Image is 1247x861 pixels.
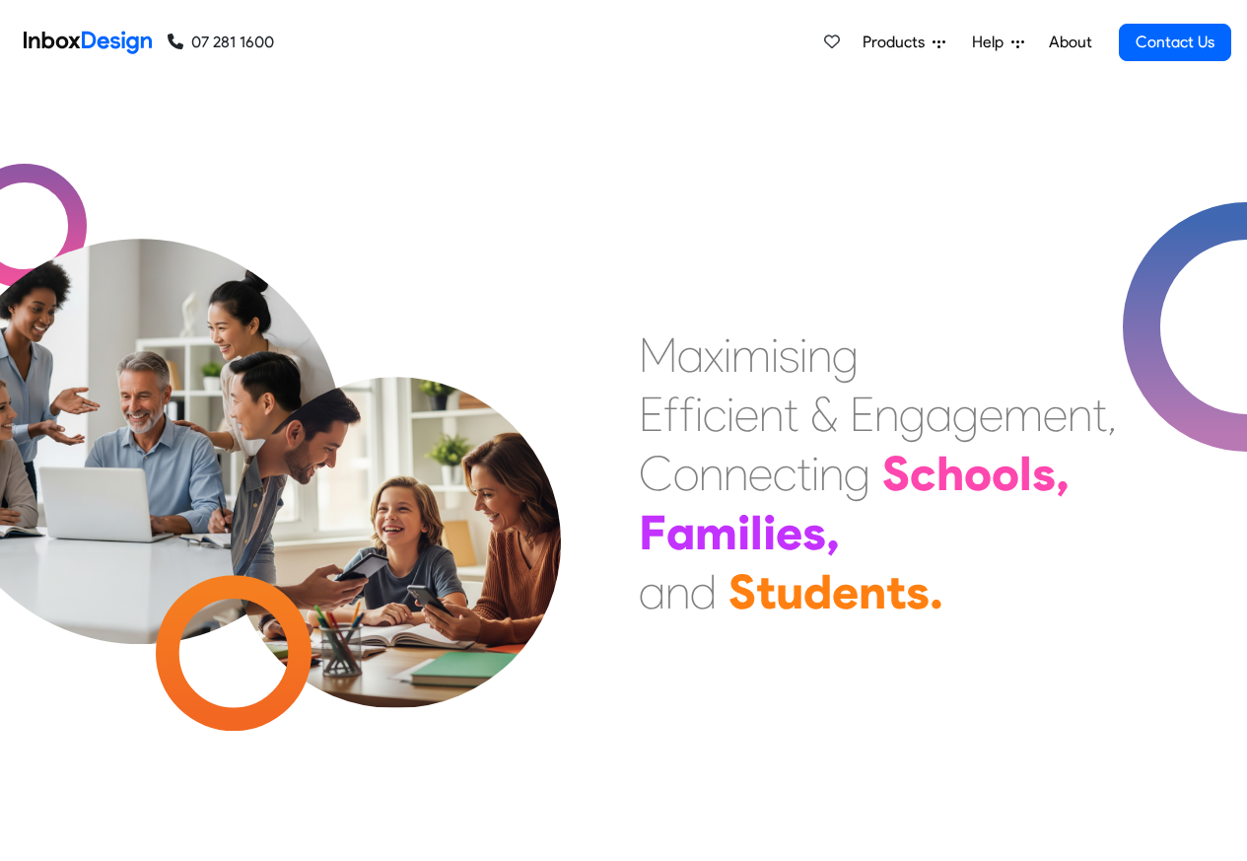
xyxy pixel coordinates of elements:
div: E [850,385,874,444]
div: F [639,503,666,562]
div: n [859,562,886,621]
div: i [799,325,807,385]
div: g [832,325,859,385]
div: n [699,444,724,503]
div: t [784,385,798,444]
div: l [1019,444,1032,503]
div: s [906,562,930,621]
div: S [882,444,910,503]
div: , [1056,444,1070,503]
div: Maximising Efficient & Engagement, Connecting Schools, Families, and Students. [639,325,1117,621]
div: h [936,444,964,503]
div: e [979,385,1004,444]
div: M [639,325,677,385]
div: a [666,503,695,562]
div: , [1107,385,1117,444]
div: n [807,325,832,385]
div: & [810,385,838,444]
div: a [926,385,952,444]
div: o [992,444,1019,503]
div: m [1004,385,1043,444]
div: E [639,385,663,444]
div: t [756,562,776,621]
div: x [704,325,724,385]
a: 07 281 1600 [168,31,274,54]
div: o [964,444,992,503]
div: e [832,562,859,621]
div: f [663,385,679,444]
div: t [797,444,811,503]
div: d [690,562,717,621]
div: c [773,444,797,503]
div: S [728,562,756,621]
div: t [1092,385,1107,444]
div: g [899,385,926,444]
div: c [703,385,727,444]
a: Products [855,23,953,62]
div: i [737,503,750,562]
div: m [695,503,737,562]
div: a [677,325,704,385]
div: i [763,503,776,562]
div: u [776,562,803,621]
div: s [779,325,799,385]
div: C [639,444,673,503]
div: n [665,562,690,621]
div: i [724,325,731,385]
div: n [874,385,899,444]
div: n [759,385,784,444]
div: i [811,444,819,503]
div: e [748,444,773,503]
div: c [910,444,936,503]
div: s [1032,444,1056,503]
div: t [886,562,906,621]
div: e [734,385,759,444]
div: g [952,385,979,444]
a: Help [964,23,1032,62]
div: a [639,562,665,621]
span: Products [863,31,933,54]
div: f [679,385,695,444]
div: m [731,325,771,385]
div: o [673,444,699,503]
span: Help [972,31,1011,54]
img: parents_with_child.png [189,295,602,708]
div: e [776,503,802,562]
div: n [819,444,844,503]
div: n [1068,385,1092,444]
a: About [1043,23,1097,62]
div: , [826,503,840,562]
div: i [695,385,703,444]
div: s [802,503,826,562]
div: i [727,385,734,444]
div: d [803,562,832,621]
div: n [724,444,748,503]
div: i [771,325,779,385]
div: . [930,562,943,621]
a: Contact Us [1119,24,1231,61]
div: e [1043,385,1068,444]
div: l [750,503,763,562]
div: g [844,444,870,503]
